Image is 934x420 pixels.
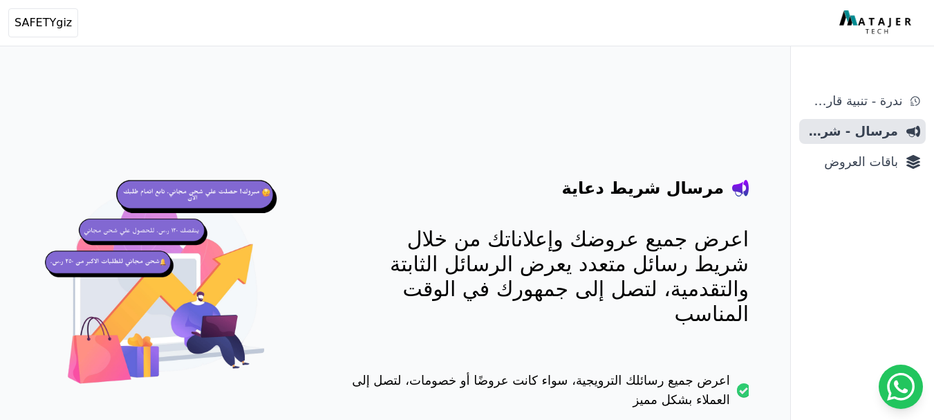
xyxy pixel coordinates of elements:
[799,119,926,144] a: مرسال - شريط دعاية
[799,89,926,113] a: ندرة - تنبية قارب علي النفاذ
[15,15,72,31] span: SAFETYgiz
[346,227,749,327] p: اعرض جميع عروضك وإعلاناتك من خلال شريط رسائل متعدد يعرض الرسائل الثابتة والتقدمية، لتصل إلى جمهور...
[562,177,724,199] h4: مرسال شريط دعاية
[346,371,749,418] li: اعرض جميع رسائلك الترويجية، سواء كانت عروضًا أو خصومات، لتصل إلى العملاء بشكل مميز
[805,122,898,141] span: مرسال - شريط دعاية
[41,166,291,416] img: hero
[8,8,78,37] button: SAFETYgiz
[839,10,915,35] img: MatajerTech Logo
[799,149,926,174] a: باقات العروض
[805,152,898,172] span: باقات العروض
[805,91,902,111] span: ندرة - تنبية قارب علي النفاذ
